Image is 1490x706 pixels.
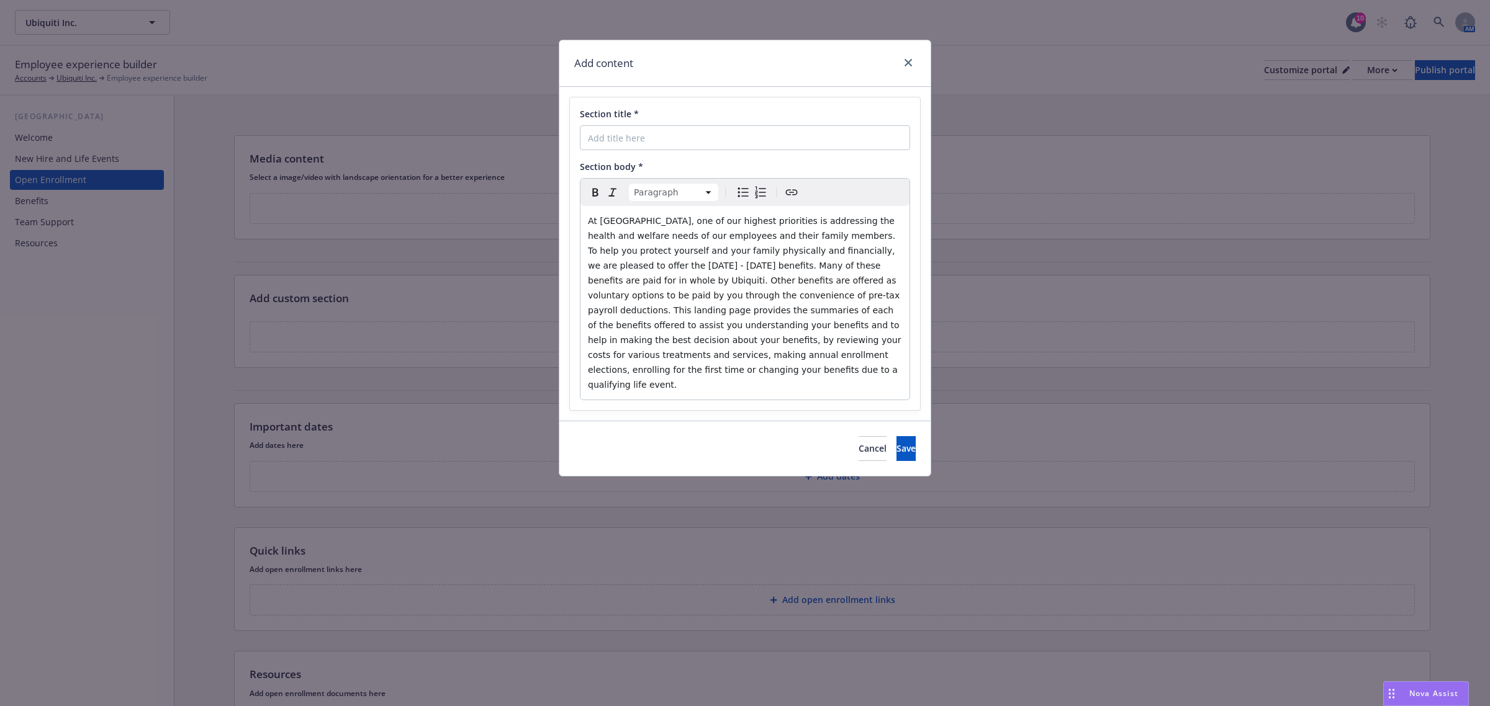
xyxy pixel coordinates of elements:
span: At [GEOGRAPHIC_DATA], one of our highest priorities is addressing the health and welfare needs of... [588,216,904,390]
span: Section title * [580,108,639,120]
button: Create link [783,184,800,201]
div: toggle group [734,184,769,201]
button: Numbered list [752,184,769,201]
span: Cancel [859,442,887,454]
div: editable markdown [580,206,910,400]
h1: Add content [574,55,633,71]
span: Save [896,442,916,454]
button: Block type [629,184,718,201]
button: Bold [587,184,604,201]
button: Save [896,436,916,461]
button: Cancel [859,436,887,461]
input: Add title here [580,125,910,150]
span: Section body * [580,161,643,172]
span: Nova Assist [1409,688,1458,699]
div: Drag to move [1384,682,1399,705]
button: Italic [604,184,621,201]
a: close [901,55,916,70]
button: Bulleted list [734,184,752,201]
button: Nova Assist [1383,681,1469,706]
